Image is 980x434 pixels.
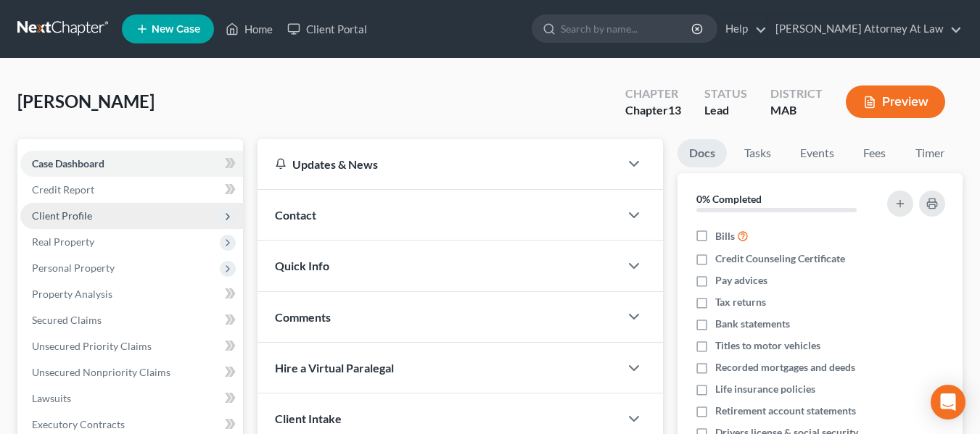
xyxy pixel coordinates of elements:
a: Secured Claims [20,307,243,333]
div: Open Intercom Messenger [931,385,965,420]
a: Events [788,139,846,167]
span: Tax returns [715,295,766,309]
span: Personal Property [32,262,115,274]
a: Case Dashboard [20,151,243,177]
a: Property Analysis [20,281,243,307]
a: Tasks [733,139,783,167]
span: 13 [668,103,681,117]
span: Executory Contracts [32,418,125,430]
span: Credit Counseling Certificate [715,251,845,266]
span: Property Analysis [32,288,112,300]
a: Fees [852,139,898,167]
a: [PERSON_NAME] Attorney At Law [768,16,962,42]
span: Real Property [32,235,94,248]
span: Titles to motor vehicles [715,338,820,353]
span: Bank statements [715,317,790,331]
span: Retirement account statements [715,404,856,418]
div: Chapter [625,102,681,119]
span: Unsecured Nonpriority Claims [32,366,170,378]
span: Hire a Virtual Paralegal [275,361,394,375]
div: District [770,85,823,102]
span: Quick Info [275,259,329,272]
span: Client Profile [32,209,92,222]
span: Bills [715,229,735,243]
span: Client Intake [275,412,342,425]
span: Comments [275,310,331,324]
a: Help [718,16,767,42]
button: Preview [846,85,945,118]
span: Pay advices [715,273,767,288]
span: Contact [275,208,316,222]
a: Lawsuits [20,385,243,412]
input: Search by name... [561,15,693,42]
div: MAB [770,102,823,119]
span: [PERSON_NAME] [17,91,155,112]
div: Status [704,85,747,102]
span: Recorded mortgages and deeds [715,360,855,375]
a: Timer [904,139,956,167]
span: Secured Claims [32,314,102,326]
div: Updates & News [275,157,602,172]
a: Unsecured Priority Claims [20,333,243,359]
a: Home [218,16,280,42]
a: Client Portal [280,16,374,42]
a: Credit Report [20,177,243,203]
span: Life insurance policies [715,382,815,396]
a: Unsecured Nonpriority Claims [20,359,243,385]
div: Chapter [625,85,681,102]
span: Lawsuits [32,392,71,404]
div: Lead [704,102,747,119]
span: Unsecured Priority Claims [32,340,152,352]
strong: 0% Completed [696,193,762,205]
span: New Case [152,24,200,35]
span: Case Dashboard [32,157,104,170]
span: Credit Report [32,183,94,196]
a: Docs [678,139,727,167]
